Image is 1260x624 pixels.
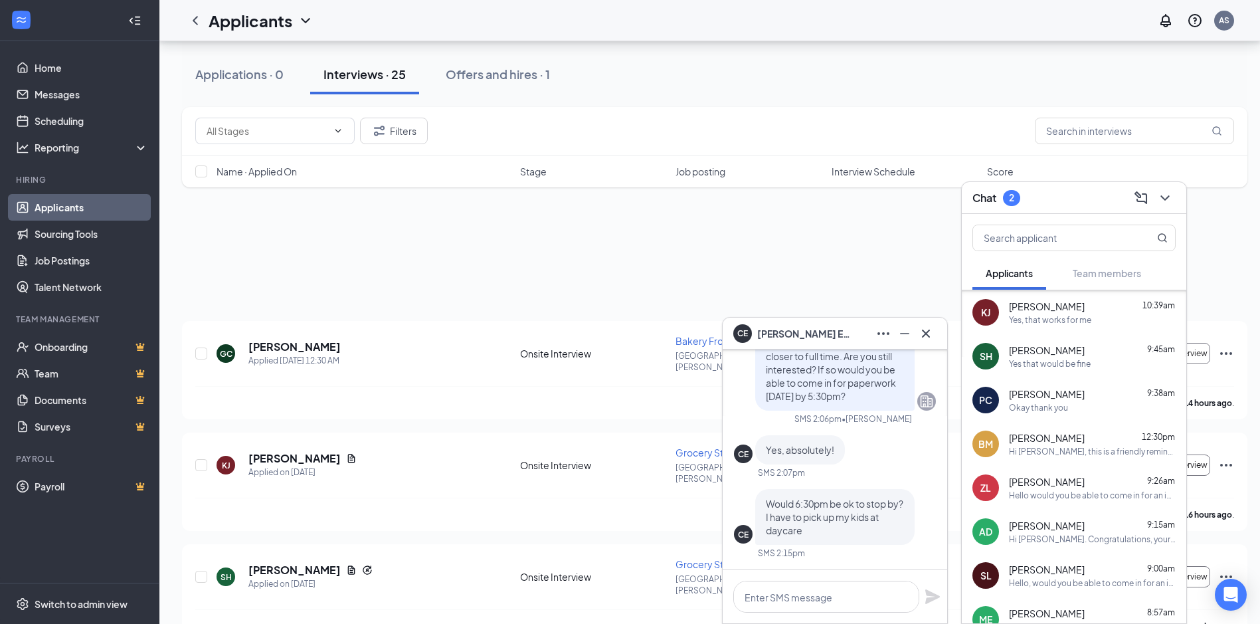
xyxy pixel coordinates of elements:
span: [PERSON_NAME] Elamparo [757,326,850,341]
div: SH [980,350,992,363]
span: [PERSON_NAME] [1009,300,1085,313]
span: Interview Schedule [832,165,915,178]
span: [PERSON_NAME] [1009,607,1085,620]
svg: MagnifyingGlass [1212,126,1222,136]
svg: Reapply [362,565,373,575]
div: Reporting [35,141,149,154]
h5: [PERSON_NAME] [248,340,341,354]
span: Would 6:30pm be ok to stop by? I have to pick up my kids at daycare [766,498,903,536]
div: Open Intercom Messenger [1215,579,1247,611]
svg: ComposeMessage [1133,190,1149,206]
span: [PERSON_NAME] [1009,475,1085,488]
svg: ChevronDown [333,126,343,136]
div: SL [980,569,992,582]
span: 9:15am [1147,520,1175,530]
div: Hi [PERSON_NAME]. Congratulations, your meeting with Haggen Northwest Fresh for Grocery Store [PE... [1009,534,1176,545]
h5: [PERSON_NAME] [248,451,341,466]
p: [GEOGRAPHIC_DATA][PERSON_NAME] [675,573,823,596]
a: Job Postings [35,247,148,274]
span: 10:39am [1142,300,1175,310]
svg: Ellipses [1218,569,1234,585]
div: Applied [DATE] 12:30 AM [248,354,341,367]
svg: ChevronDown [1157,190,1173,206]
svg: Settings [16,597,29,611]
div: Onsite Interview [520,570,668,583]
svg: Ellipses [1218,457,1234,473]
div: KJ [222,460,230,471]
button: ComposeMessage [1130,187,1152,209]
div: SMS 2:15pm [758,548,805,559]
span: Score [987,165,1014,178]
a: SurveysCrown [35,413,148,440]
p: [GEOGRAPHIC_DATA][PERSON_NAME] [675,350,823,373]
span: 12:30pm [1142,432,1175,442]
a: ChevronLeft [187,13,203,29]
svg: Cross [918,326,934,342]
span: [PERSON_NAME] [1009,387,1085,401]
span: Grocery Store [PERSON_NAME] [675,447,816,459]
div: Onsite Interview [520,459,668,472]
div: PC [979,393,992,407]
span: 9:38am [1147,388,1175,398]
div: SH [221,572,232,583]
div: CE [738,449,749,460]
span: Grocery Store [PERSON_NAME] [675,558,816,570]
svg: Document [346,565,357,575]
button: ChevronDown [1154,187,1176,209]
span: Team members [1073,267,1141,279]
button: Ellipses [873,323,894,344]
span: 8:57am [1147,607,1175,617]
a: DocumentsCrown [35,387,148,413]
span: Stage [520,165,547,178]
div: Hello, would you be able to come in for an interview [DATE] at 1:30pm? [1009,577,1176,589]
a: Scheduling [35,108,148,134]
div: AS [1219,15,1229,26]
div: Offers and hires · 1 [446,66,550,82]
button: Minimize [894,323,915,344]
a: Home [35,54,148,81]
span: Yes, absolutely! [766,444,834,456]
svg: MagnifyingGlass [1157,233,1168,243]
div: Applications · 0 [195,66,284,82]
h5: [PERSON_NAME] [248,563,341,577]
div: Switch to admin view [35,597,128,611]
a: Messages [35,81,148,108]
div: SMS 2:07pm [758,467,805,478]
div: Interviews · 25 [323,66,406,82]
div: BM [978,437,993,451]
a: OnboardingCrown [35,334,148,360]
a: Applicants [35,194,148,221]
span: Bakery Front End Sales Clerk [675,335,801,347]
svg: ChevronDown [298,13,314,29]
div: Yes, that works for me [1009,314,1091,326]
a: Talent Network [35,274,148,300]
svg: Ellipses [1218,346,1234,362]
svg: Plane [925,589,941,605]
div: ZL [980,481,991,494]
a: PayrollCrown [35,473,148,500]
div: Hello would you be able to come in for an interview [DATE] at 2:30pm? [1009,490,1176,501]
input: Search applicant [973,225,1130,251]
span: 9:45am [1147,344,1175,354]
span: [PERSON_NAME] [1009,344,1085,357]
svg: QuestionInfo [1187,13,1203,29]
div: Okay thank you [1009,402,1068,413]
span: 9:26am [1147,476,1175,486]
span: • [PERSON_NAME] [842,413,912,425]
button: Filter Filters [360,118,428,144]
div: Team Management [16,314,145,325]
h3: Chat [972,191,996,205]
div: Hiring [16,174,145,185]
span: 9:00am [1147,564,1175,573]
div: Onsite Interview [520,347,668,360]
span: [PERSON_NAME] [1009,519,1085,532]
div: AD [979,525,992,538]
div: Payroll [16,453,145,465]
div: SMS 2:06pm [794,413,842,425]
b: 16 hours ago [1184,510,1232,520]
input: All Stages [207,124,327,138]
button: Cross [915,323,937,344]
div: CE [738,529,749,540]
div: KJ [981,306,990,319]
